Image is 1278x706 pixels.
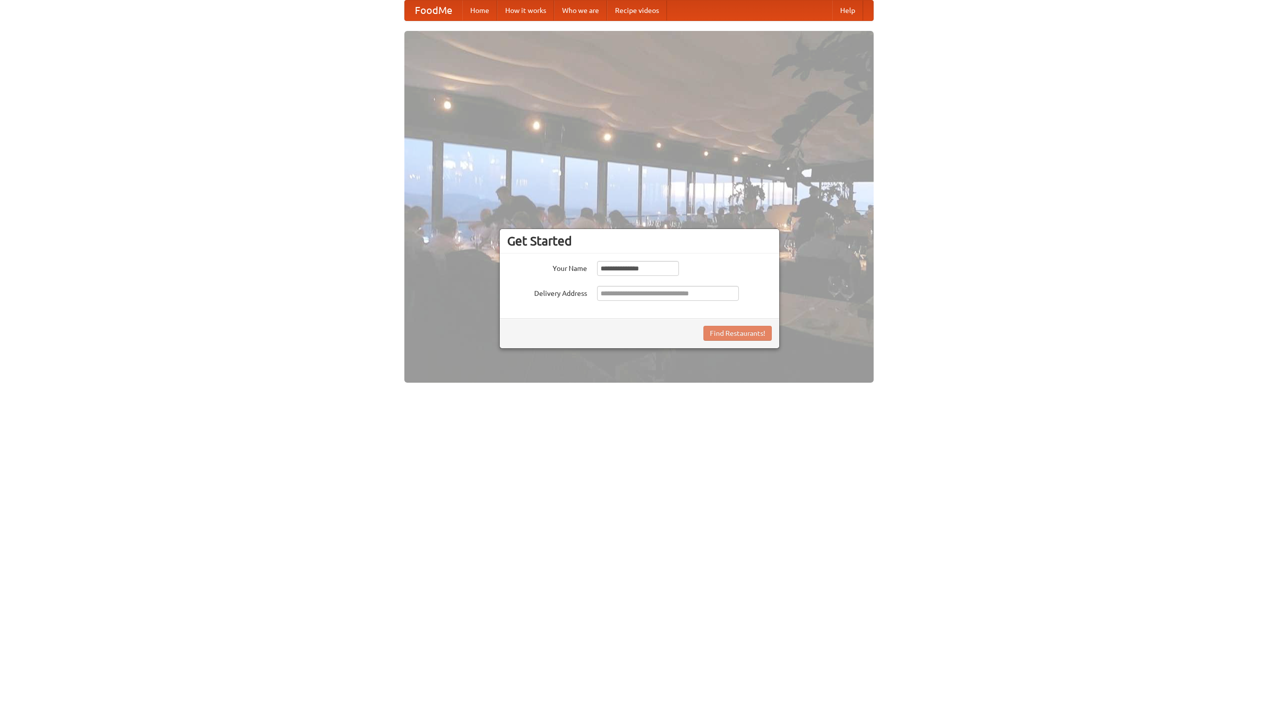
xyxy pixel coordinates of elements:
button: Find Restaurants! [703,326,772,341]
a: Home [462,0,497,20]
a: FoodMe [405,0,462,20]
h3: Get Started [507,234,772,248]
a: How it works [497,0,554,20]
a: Who we are [554,0,607,20]
a: Recipe videos [607,0,667,20]
a: Help [832,0,863,20]
label: Delivery Address [507,286,587,298]
label: Your Name [507,261,587,273]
